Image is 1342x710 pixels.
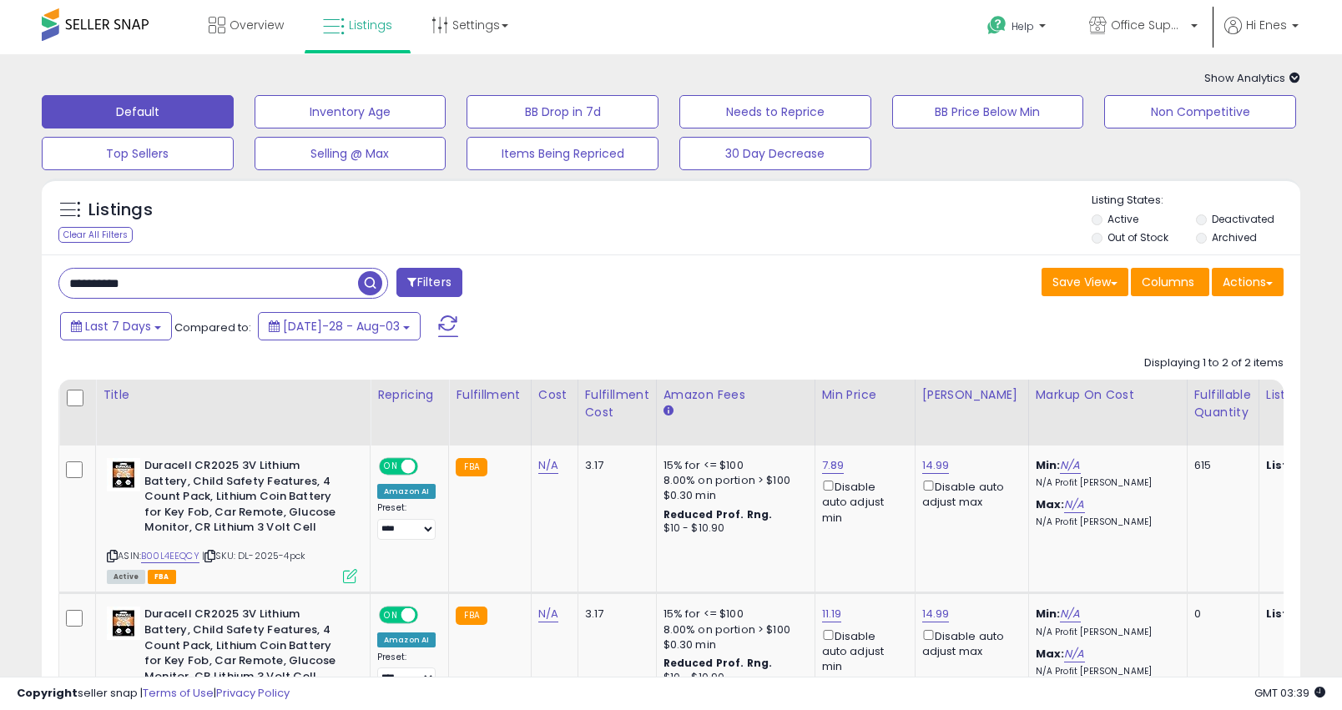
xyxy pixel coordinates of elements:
button: Filters [396,268,462,297]
button: 30 Day Decrease [679,137,871,170]
b: Max: [1036,646,1065,662]
span: Show Analytics [1204,70,1300,86]
div: Amazon Fees [663,386,808,404]
small: FBA [456,458,487,476]
a: B00L4EEQCY [141,549,199,563]
button: Last 7 Days [60,312,172,340]
div: Fulfillment Cost [585,386,649,421]
div: Title [103,386,363,404]
b: Listed Price: [1266,606,1342,622]
button: Needs to Reprice [679,95,871,128]
span: Compared to: [174,320,251,335]
span: Office Suppliers [1111,17,1186,33]
button: Selling @ Max [255,137,446,170]
span: ON [381,460,401,474]
div: 3.17 [585,458,643,473]
label: Active [1107,212,1138,226]
a: Hi Enes [1224,17,1299,54]
div: Disable auto adjust min [822,627,902,675]
b: Duracell CR2025 3V Lithium Battery, Child Safety Features, 4 Count Pack, Lithium Coin Battery for... [144,607,347,688]
b: Listed Price: [1266,457,1342,473]
div: 615 [1194,458,1246,473]
p: N/A Profit [PERSON_NAME] [1036,477,1174,489]
div: Min Price [822,386,908,404]
div: $0.30 min [663,637,802,652]
div: 15% for <= $100 [663,458,802,473]
div: $10 - $10.90 [663,521,802,536]
label: Archived [1212,230,1257,244]
span: Columns [1142,274,1194,290]
button: Actions [1212,268,1284,296]
div: Fulfillable Quantity [1194,386,1252,421]
button: BB Price Below Min [892,95,1084,128]
span: Hi Enes [1246,17,1287,33]
h5: Listings [88,199,153,222]
div: Disable auto adjust max [922,477,1016,510]
span: Listings [349,17,392,33]
span: [DATE]-28 - Aug-03 [283,318,400,335]
div: Preset: [377,502,436,540]
a: Help [974,3,1062,54]
a: Privacy Policy [216,685,290,701]
button: Top Sellers [42,137,234,170]
b: Reduced Prof. Rng. [663,507,773,521]
div: Displaying 1 to 2 of 2 items [1144,355,1284,371]
span: 2025-08-12 03:39 GMT [1254,685,1325,701]
p: N/A Profit [PERSON_NAME] [1036,627,1174,638]
div: [PERSON_NAME] [922,386,1022,404]
i: Get Help [986,15,1007,36]
div: Clear All Filters [58,227,133,243]
b: Max: [1036,496,1065,512]
b: Duracell CR2025 3V Lithium Battery, Child Safety Features, 4 Count Pack, Lithium Coin Battery for... [144,458,347,540]
a: 11.19 [822,606,842,622]
a: N/A [1064,646,1084,662]
div: Markup on Cost [1036,386,1180,404]
small: FBA [456,607,487,625]
span: | SKU: DL-2025-4pck [202,549,305,562]
span: Help [1012,19,1034,33]
label: Out of Stock [1107,230,1168,244]
b: Min: [1036,606,1061,622]
div: Repricing [377,386,441,404]
div: 3.17 [585,607,643,622]
button: Save View [1042,268,1128,296]
div: Fulfillment [456,386,523,404]
div: 0 [1194,607,1246,622]
span: Overview [230,17,284,33]
button: Default [42,95,234,128]
div: 8.00% on portion > $100 [663,622,802,637]
th: The percentage added to the cost of goods (COGS) that forms the calculator for Min & Max prices. [1028,380,1187,446]
a: N/A [1064,496,1084,513]
b: Reduced Prof. Rng. [663,656,773,670]
div: 8.00% on portion > $100 [663,473,802,488]
div: Preset: [377,652,436,689]
span: ON [381,608,401,622]
span: All listings currently available for purchase on Amazon [107,570,145,584]
strong: Copyright [17,685,78,701]
button: [DATE]-28 - Aug-03 [258,312,421,340]
div: $0.30 min [663,488,802,503]
span: OFF [416,460,442,474]
p: Listing States: [1092,193,1301,209]
label: Deactivated [1212,212,1274,226]
button: Inventory Age [255,95,446,128]
button: Items Being Repriced [467,137,658,170]
div: ASIN: [107,458,357,582]
div: seller snap | | [17,686,290,702]
p: N/A Profit [PERSON_NAME] [1036,666,1174,677]
div: Cost [538,386,571,404]
a: N/A [1060,606,1080,622]
a: Terms of Use [143,685,214,701]
small: Amazon Fees. [663,404,674,419]
p: N/A Profit [PERSON_NAME] [1036,516,1174,528]
div: $10 - $10.90 [663,671,802,685]
b: Min: [1036,457,1061,473]
button: BB Drop in 7d [467,95,658,128]
button: Non Competitive [1104,95,1296,128]
div: Disable auto adjust min [822,477,902,526]
img: 41-jInRdb9L._SL40_.jpg [107,458,140,491]
a: 14.99 [922,606,950,622]
div: 15% for <= $100 [663,607,802,622]
a: 7.89 [822,457,845,474]
a: N/A [1060,457,1080,474]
